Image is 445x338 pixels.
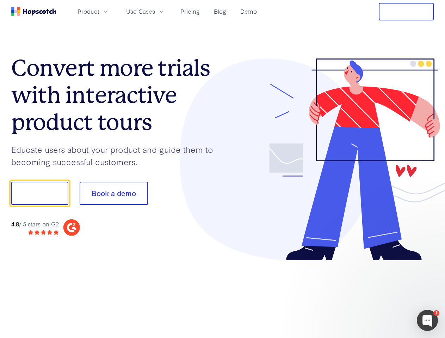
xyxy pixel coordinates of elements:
div: 1 [433,310,439,316]
button: Show me! [11,182,68,205]
a: Pricing [178,6,203,17]
div: / 5 stars on G2 [11,220,59,229]
a: Home [11,7,56,16]
span: Use Cases [126,7,155,16]
button: Product [73,6,113,17]
button: Use Cases [122,6,169,17]
button: Book a demo [80,182,148,205]
h1: Convert more trials with interactive product tours [11,55,223,136]
button: Free Trial [379,3,434,20]
strong: 4.8 [11,220,19,228]
a: Blog [211,6,229,17]
span: Product [78,7,99,16]
a: Demo [237,6,260,17]
p: Educate users about your product and guide them to becoming successful customers. [11,143,223,168]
